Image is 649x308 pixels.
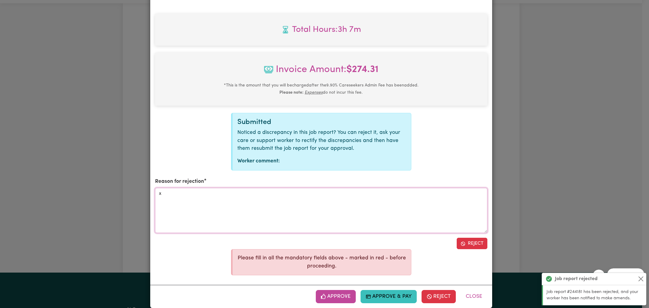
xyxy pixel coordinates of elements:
p: Job report #244181 has been rejected, and your worker has been notified to make amends. [547,289,643,302]
button: Approve [316,290,356,303]
iframe: Message from company [607,268,644,282]
p: Please fill in all the mandatory fields above - marked in red - before proceeding. [237,254,406,270]
label: Reason for rejection [155,178,204,186]
b: $ 274.31 [346,65,379,74]
button: Reject [422,290,456,303]
span: Total hours worked: 3 hours 7 minutes [160,23,483,36]
small: This is the amount that you will be charged after the 9.90 % Careseekers Admin Fee has been added... [224,83,419,95]
button: Approve & Pay [361,290,417,303]
p: Noticed a discrepancy in this job report? You can reject it, ask your care or support worker to r... [237,129,406,152]
u: Expenses [305,90,323,95]
button: Reject job report [457,238,487,249]
iframe: Close message [593,270,605,282]
strong: Job report rejected [555,275,598,282]
strong: Worker comment: [237,159,280,164]
span: Submitted [237,119,271,126]
textarea: x [155,188,487,233]
b: Please note: [279,90,303,95]
span: Invoice Amount: [160,62,483,82]
button: Close [461,290,487,303]
button: Close [637,275,644,282]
